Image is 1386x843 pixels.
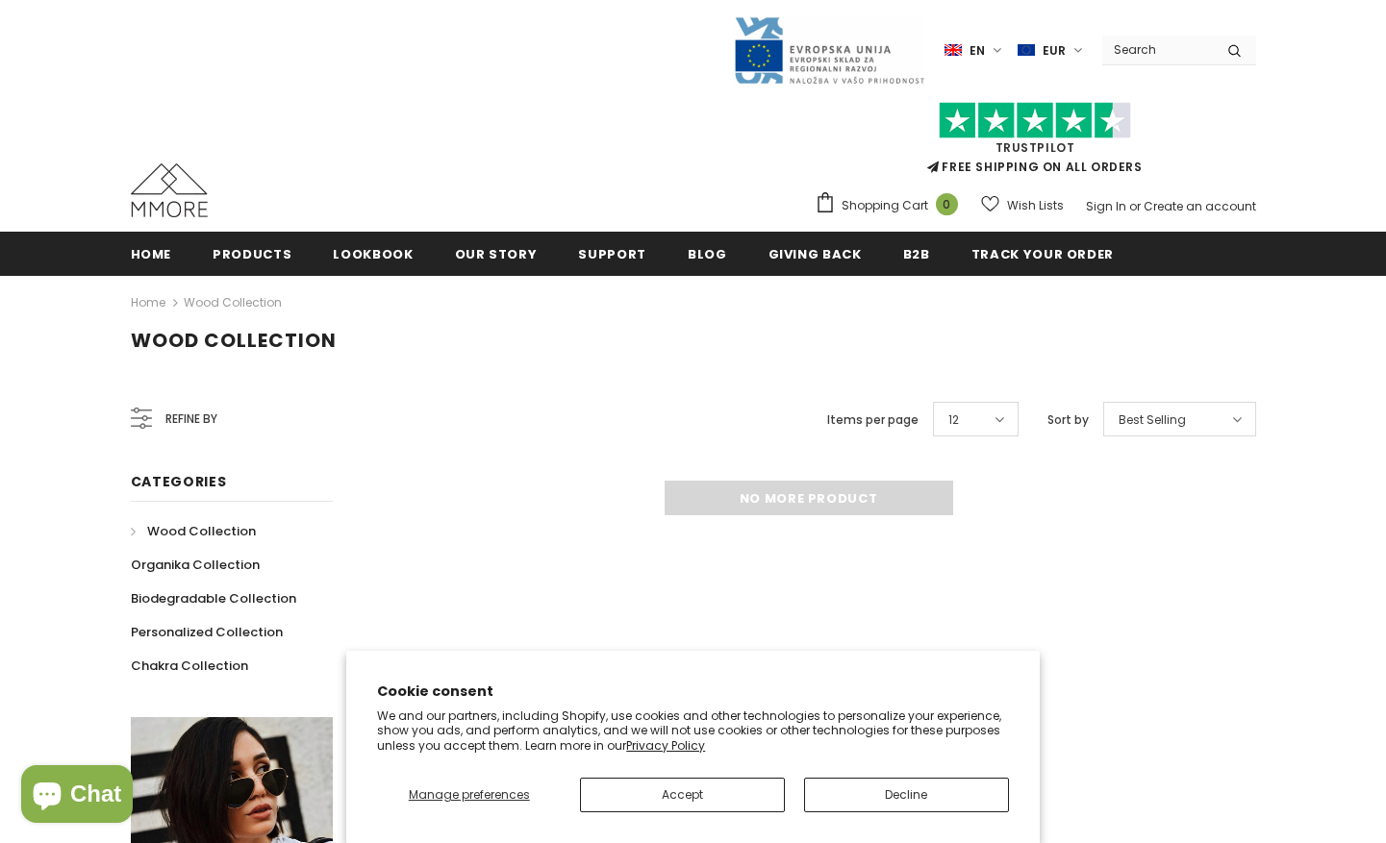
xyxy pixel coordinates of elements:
[131,657,248,675] span: Chakra Collection
[131,649,248,682] a: Chakra Collection
[377,708,1009,754] p: We and our partners, including Shopify, use cookies and other technologies to personalize your ex...
[131,623,283,641] span: Personalized Collection
[1043,41,1066,61] span: EUR
[939,102,1131,139] img: Trust Pilot Stars
[131,589,296,607] span: Biodegradable Collection
[815,111,1256,175] span: FREE SHIPPING ON ALL ORDERS
[131,472,227,491] span: Categories
[131,327,337,354] span: Wood Collection
[580,778,785,812] button: Accept
[131,163,208,217] img: MMORE Cases
[945,42,962,59] img: i-lang-1.png
[1119,410,1186,430] span: Best Selling
[165,409,217,430] span: Refine by
[1047,410,1089,430] label: Sort by
[688,232,727,275] a: Blog
[936,193,958,215] span: 0
[409,786,530,803] span: Manage preferences
[733,41,925,58] a: Javni Razpis
[213,232,291,275] a: Products
[769,232,862,275] a: Giving back
[995,139,1075,156] a: Trustpilot
[815,191,968,220] a: Shopping Cart 0
[578,245,646,263] span: support
[733,15,925,86] img: Javni Razpis
[213,245,291,263] span: Products
[377,778,561,812] button: Manage preferences
[131,615,283,649] a: Personalized Collection
[688,245,727,263] span: Blog
[131,514,256,548] a: Wood Collection
[970,41,985,61] span: en
[184,294,282,310] a: Wood Collection
[377,682,1009,702] h2: Cookie consent
[626,737,705,754] a: Privacy Policy
[578,232,646,275] a: support
[333,232,413,275] a: Lookbook
[147,522,256,540] span: Wood Collection
[131,291,165,314] a: Home
[131,556,260,574] span: Organika Collection
[1102,36,1213,63] input: Search Site
[131,548,260,582] a: Organika Collection
[827,410,919,430] label: Items per page
[769,245,862,263] span: Giving back
[455,232,538,275] a: Our Story
[842,196,928,215] span: Shopping Cart
[903,245,930,263] span: B2B
[903,232,930,275] a: B2B
[804,778,1009,812] button: Decline
[1007,196,1064,215] span: Wish Lists
[455,245,538,263] span: Our Story
[131,245,172,263] span: Home
[131,232,172,275] a: Home
[948,410,959,430] span: 12
[1144,198,1256,214] a: Create an account
[981,188,1064,222] a: Wish Lists
[15,765,139,828] inbox-online-store-chat: Shopify online store chat
[1129,198,1141,214] span: or
[971,245,1114,263] span: Track your order
[1086,198,1126,214] a: Sign In
[971,232,1114,275] a: Track your order
[333,245,413,263] span: Lookbook
[131,582,296,615] a: Biodegradable Collection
